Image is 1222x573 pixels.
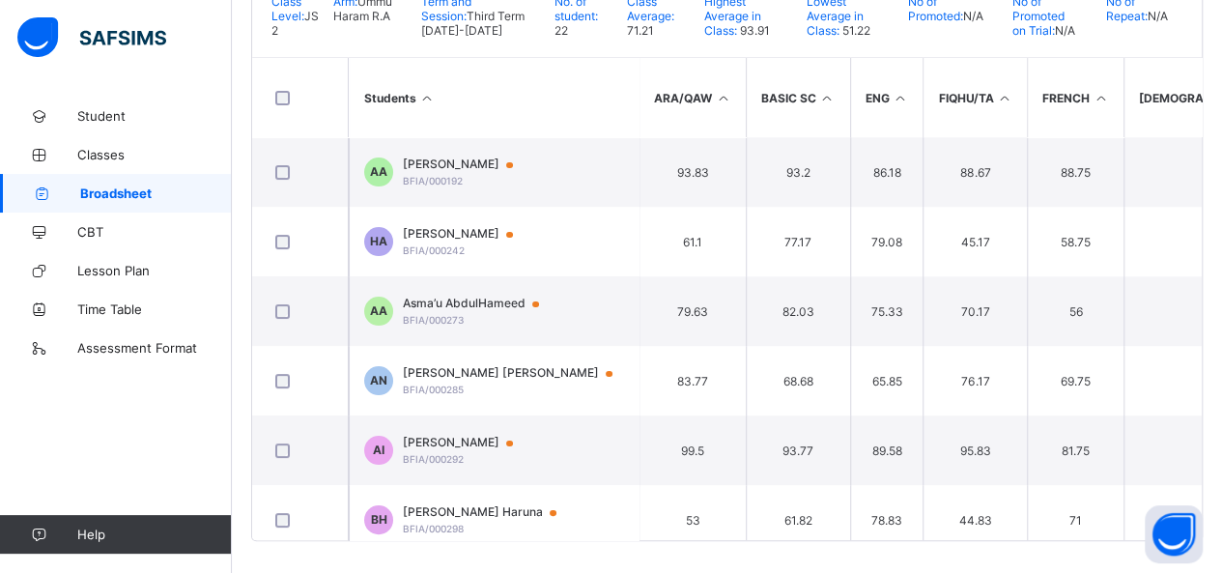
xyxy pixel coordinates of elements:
[17,17,166,58] img: safsims
[1027,415,1123,485] td: 81.75
[639,346,746,415] td: 83.77
[403,157,531,172] span: [PERSON_NAME]
[349,58,639,137] th: Students
[746,137,850,207] td: 93.2
[923,346,1027,415] td: 76.17
[746,276,850,346] td: 82.03
[819,91,836,105] i: Sort in Ascending Order
[554,23,568,38] span: 22
[403,365,631,381] span: [PERSON_NAME] [PERSON_NAME]
[639,137,746,207] td: 93.83
[1027,137,1123,207] td: 88.75
[850,137,924,207] td: 86.18
[1027,276,1123,346] td: 56
[746,207,850,276] td: 77.17
[77,301,232,317] span: Time Table
[746,485,850,555] td: 61.82
[1027,207,1123,276] td: 58.75
[370,373,387,387] span: AN
[923,137,1027,207] td: 88.67
[403,175,463,186] span: BFIA/000192
[77,340,232,356] span: Assessment Format
[639,415,746,485] td: 99.5
[850,276,924,346] td: 75.33
[80,186,232,201] span: Broadsheet
[403,504,575,520] span: [PERSON_NAME] Haruna
[271,9,319,38] span: JS 2
[639,207,746,276] td: 61.1
[373,443,384,457] span: AI
[850,485,924,555] td: 78.83
[1093,91,1109,105] i: Sort in Ascending Order
[963,9,983,23] span: N/A
[746,58,850,137] th: BASIC SC
[850,58,924,137] th: ENG
[850,415,924,485] td: 89.58
[923,207,1027,276] td: 45.17
[370,303,387,318] span: AA
[839,23,870,38] span: 51.22
[370,234,387,248] span: HA
[77,527,231,542] span: Help
[746,346,850,415] td: 68.68
[639,485,746,555] td: 53
[403,453,464,465] span: BFIA/000292
[1148,9,1168,23] span: N/A
[403,523,464,534] span: BFIA/000298
[77,224,232,240] span: CBT
[746,415,850,485] td: 93.77
[996,91,1012,105] i: Sort in Ascending Order
[419,91,436,105] i: Sort Ascending
[627,23,654,38] span: 71.21
[403,244,465,256] span: BFIA/000242
[1055,23,1075,38] span: N/A
[1027,346,1123,415] td: 69.75
[403,314,464,326] span: BFIA/000273
[370,164,387,179] span: AA
[923,58,1027,137] th: FIQHU/TA
[893,91,909,105] i: Sort in Ascending Order
[737,23,770,38] span: 93.91
[1027,485,1123,555] td: 71
[403,435,531,450] span: [PERSON_NAME]
[1027,58,1123,137] th: FRENCH
[371,512,387,527] span: BH
[639,58,746,137] th: ARA/QAW
[1145,505,1203,563] button: Open asap
[639,276,746,346] td: 79.63
[77,263,232,278] span: Lesson Plan
[421,9,525,38] span: Third Term [DATE]-[DATE]
[923,415,1027,485] td: 95.83
[403,226,531,242] span: [PERSON_NAME]
[715,91,731,105] i: Sort in Ascending Order
[850,346,924,415] td: 65.85
[923,276,1027,346] td: 70.17
[77,147,232,162] span: Classes
[403,296,557,311] span: Asma’u AbdulHameed
[923,485,1027,555] td: 44.83
[403,384,464,395] span: BFIA/000285
[77,108,232,124] span: Student
[850,207,924,276] td: 79.08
